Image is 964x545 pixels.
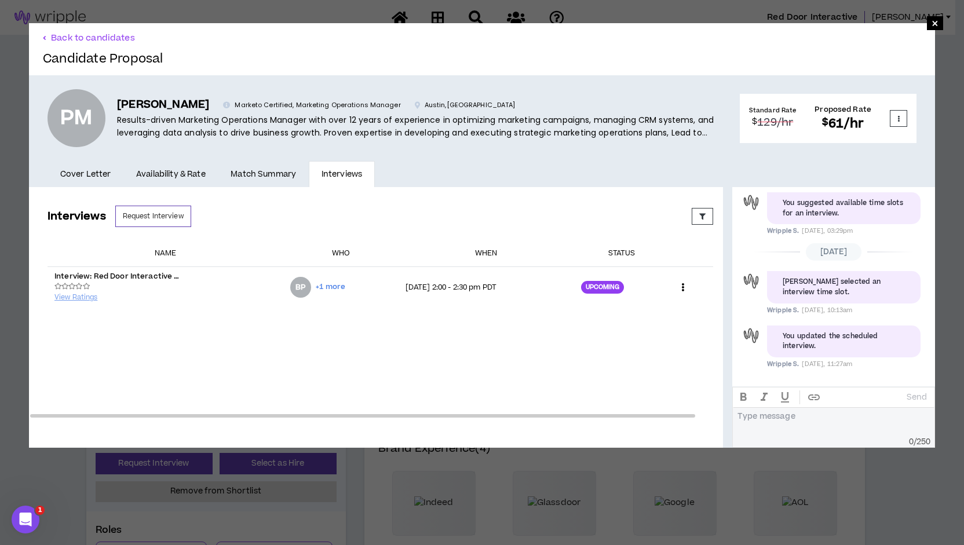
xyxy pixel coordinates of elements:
button: Back to candidates [43,32,135,43]
h4: Proposed Rate [815,104,871,115]
button: UNDERLINE text [775,387,795,407]
div: Beth P. [290,277,311,298]
h2: Candidate Proposal [43,52,163,66]
sup: $ [752,116,757,127]
button: Request Interview [115,206,191,227]
p: Results-driven Marketing Operations Manager with over 12 years of experience in optimizing market... [117,114,721,140]
span: 1 [35,506,45,515]
span: Wripple S. [767,306,799,314]
div: You suggested available time slots for an interview. [783,198,905,218]
span: Wripple S. [767,360,799,368]
div: Wripple S. [741,271,761,291]
button: View Ratings [54,281,97,303]
span: [DATE] [806,243,862,261]
button: BOLD text [733,387,754,407]
div: [PERSON_NAME] selected an interview time slot. [783,277,905,297]
p: Marketo Certified, Marketing Operations Manager [223,100,400,111]
h2: 61 /hr [815,115,871,133]
span: 129 /hr [757,115,793,130]
th: Name [48,241,283,266]
iframe: Intercom live chat [12,506,39,533]
button: create hypertext link [804,387,824,407]
span: +1 more [316,281,345,292]
span: [DATE], 03:29pm [802,226,853,235]
th: When [399,241,574,266]
span: [DATE], 11:27am [802,360,852,368]
span: 0 [909,436,914,448]
div: You updated the scheduled interview. [783,331,905,352]
span: × [932,16,939,30]
h3: Interviews [48,209,106,224]
button: Send [902,390,932,406]
span: Wripple S. [767,226,799,235]
p: Send [907,392,927,403]
span: / 250 [914,436,931,448]
a: Availability & Rate [123,161,218,188]
div: Wripple S. [741,325,761,346]
div: BP [295,284,306,291]
a: Cover Letter [48,161,123,188]
div: Upcoming [581,281,625,294]
h5: [PERSON_NAME] [117,97,209,114]
th: Status [574,241,670,266]
div: Wripple S. [741,192,761,213]
div: PM [60,108,93,127]
p: Interview: Red Door Interactive and [PERSON_NAME] for Email Strategy [54,272,182,281]
a: Match Summary [218,161,309,188]
sup: $ [822,115,828,129]
span: [DATE], 10:13am [802,306,852,314]
h4: Standard Rate [749,106,796,115]
p: [DATE] 2:00 - 2:30 pm PDT [406,283,567,292]
a: Interviews [309,161,375,188]
div: Prakruti M. [48,89,105,147]
th: Who [283,241,398,266]
button: ITALIC text [754,387,775,407]
p: Austin , [GEOGRAPHIC_DATA] [415,100,516,111]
